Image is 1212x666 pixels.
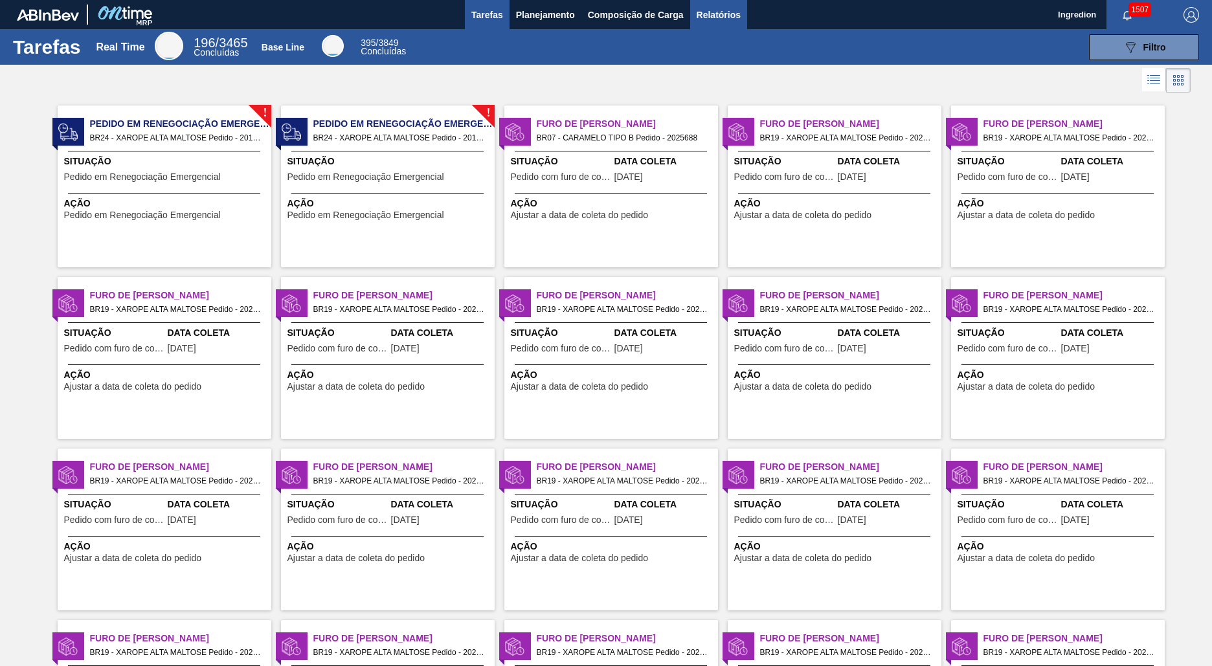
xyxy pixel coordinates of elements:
span: Situação [734,498,835,511]
span: Furo de Coleta [537,460,718,474]
span: Ação [287,197,491,210]
span: Ajustar a data de coleta do pedido [958,210,1095,220]
img: status [282,637,301,656]
span: ! [263,108,267,118]
img: status [952,122,971,142]
span: Planejamento [516,7,575,23]
span: Furo de Coleta [313,289,495,302]
div: Base Line [262,42,304,52]
span: Furo de Coleta [537,632,718,645]
span: BR19 - XAROPE ALTA MALTOSE Pedido - 2027069 [313,645,484,660]
span: Ajustar a data de coleta do pedido [64,382,202,392]
span: BR19 - XAROPE ALTA MALTOSE Pedido - 2027060 [983,131,1154,145]
span: Furo de Coleta [90,460,271,474]
span: 11/09/2025 [1061,515,1090,525]
span: BR19 - XAROPE ALTA MALTOSE Pedido - 2026209 [760,474,931,488]
span: 06/09/2025 [614,344,643,353]
span: Ajustar a data de coleta do pedido [64,553,202,563]
span: Ajustar a data de coleta do pedido [734,382,872,392]
span: Furo de Coleta [313,460,495,474]
img: TNhmsLtSVTkK8tSr43FrP2fwEKptu5GPRR3wAAAABJRU5ErkJggg== [17,9,79,21]
span: BR19 - XAROPE ALTA MALTOSE Pedido - 2027062 [313,302,484,316]
span: BR19 - XAROPE ALTA MALTOSE Pedido - 2026208 [537,474,708,488]
span: Pedido com furo de coleta [287,515,388,525]
span: Relatórios [697,7,741,23]
span: Situação [958,326,1058,340]
span: Ação [64,540,268,553]
span: BR19 - XAROPE ALTA MALTOSE Pedido - 2027063 [537,302,708,316]
img: status [58,122,78,142]
span: Ação [958,368,1161,382]
span: Ação [734,368,938,382]
span: Furo de Coleta [90,289,271,302]
div: Real Time [194,38,247,57]
img: status [728,294,748,313]
span: 11/09/2025 [1061,344,1090,353]
span: Data Coleta [1061,155,1161,168]
span: Furo de Coleta [983,117,1165,131]
span: Situação [64,326,164,340]
span: Pedido com furo de coleta [958,344,1058,353]
span: 08/09/2025 [391,515,420,525]
span: Pedido com furo de coleta [958,515,1058,525]
span: Data Coleta [391,326,491,340]
span: Pedido com furo de coleta [511,344,611,353]
span: Pedido em Renegociação Emergencial [287,210,444,220]
span: BR19 - XAROPE ALTA MALTOSE Pedido - 2026206 [90,474,261,488]
span: Ação [511,540,715,553]
span: 10/09/2025 [168,515,196,525]
span: BR19 - XAROPE ALTA MALTOSE Pedido - 2026210 [983,474,1154,488]
span: Pedido em Renegociação Emergencial [287,172,444,182]
span: / 3465 [194,36,247,50]
span: Ação [734,540,938,553]
button: Filtro [1089,34,1199,60]
img: status [505,465,524,485]
img: status [58,637,78,656]
span: Data Coleta [614,326,715,340]
div: Real Time [155,32,183,60]
span: BR19 - XAROPE ALTA MALTOSE Pedido - 2027074 [537,645,708,660]
img: Logout [1184,7,1199,23]
span: BR24 - XAROPE ALTA MALTOSE Pedido - 2018590 [90,131,261,145]
span: Data Coleta [168,498,268,511]
span: 10/09/2025 [614,515,643,525]
span: 1507 [1128,3,1151,17]
img: status [728,637,748,656]
span: Data Coleta [168,326,268,340]
span: Data Coleta [391,498,491,511]
img: status [728,465,748,485]
span: Ação [64,197,268,210]
span: Pedido com furo de coleta [734,344,835,353]
span: BR19 - XAROPE ALTA MALTOSE Pedido - 2026211 [90,645,261,660]
span: Situação [287,155,491,168]
span: Pedido em Renegociação Emergencial [64,172,221,182]
span: 11/09/2025 [838,515,866,525]
span: Pedido com furo de coleta [734,172,835,182]
span: BR19 - XAROPE ALTA MALTOSE Pedido - 2026212 [983,302,1154,316]
span: Furo de Coleta [760,632,941,645]
span: Ajustar a data de coleta do pedido [287,553,425,563]
span: BR19 - XAROPE ALTA MALTOSE Pedido - 2026204 [760,131,931,145]
span: 08/09/2025 [614,172,643,182]
span: Situação [64,155,268,168]
span: Furo de Coleta [983,289,1165,302]
span: Furo de Coleta [313,632,495,645]
div: Visão em Lista [1142,68,1166,93]
span: Ação [64,368,268,382]
span: Ajustar a data de coleta do pedido [958,382,1095,392]
span: Furo de Coleta [983,632,1165,645]
span: Pedido com furo de coleta [958,172,1058,182]
span: BR24 - XAROPE ALTA MALTOSE Pedido - 2018591 [313,131,484,145]
span: Situação [958,498,1058,511]
span: Data Coleta [1061,498,1161,511]
button: Notificações [1106,6,1148,24]
img: status [728,122,748,142]
span: Ajustar a data de coleta do pedido [958,553,1095,563]
span: Situação [511,498,611,511]
img: status [58,294,78,313]
img: status [282,122,301,142]
img: status [282,465,301,485]
span: Furo de Coleta [90,632,271,645]
span: 06/09/2025 [838,344,866,353]
span: Pedido em Renegociação Emergencial [64,210,221,220]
